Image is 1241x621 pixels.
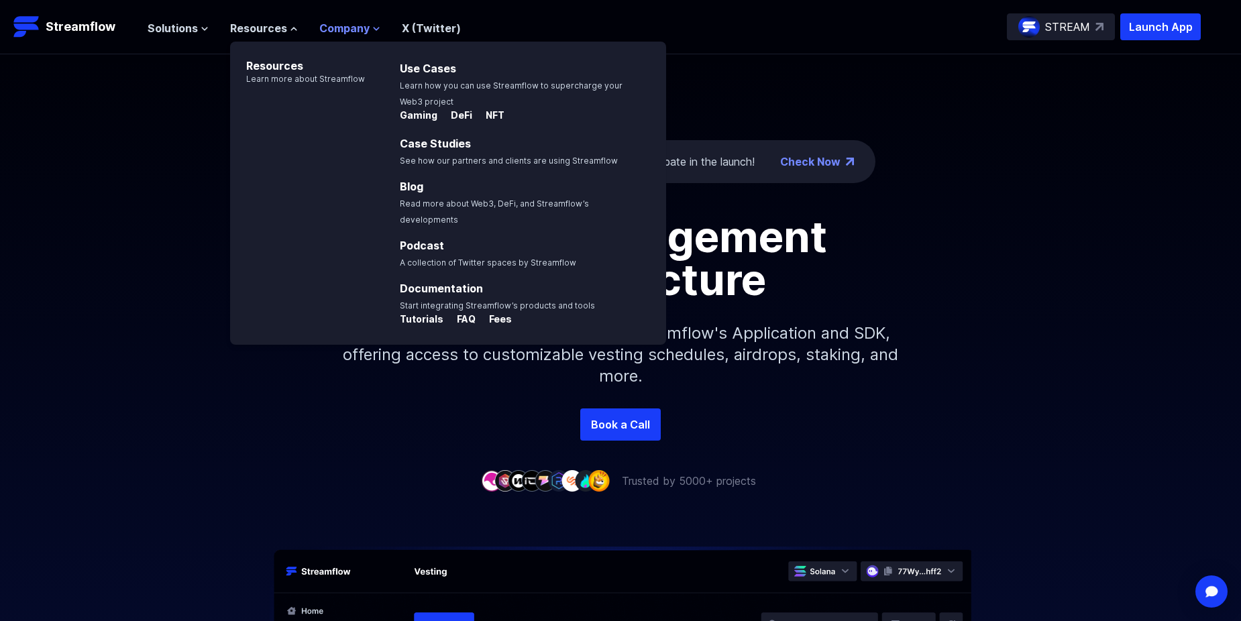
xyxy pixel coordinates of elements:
[400,300,595,310] span: Start integrating Streamflow’s products and tools
[588,470,610,491] img: company-9
[230,42,365,74] p: Resources
[548,470,570,491] img: company-6
[446,314,478,327] a: FAQ
[402,21,461,35] a: X (Twitter)
[400,258,576,268] span: A collection of Twitter spaces by Streamflow
[780,154,841,170] a: Check Now
[148,20,198,36] span: Solutions
[13,13,40,40] img: Streamflow Logo
[400,314,446,327] a: Tutorials
[481,470,502,491] img: company-1
[440,109,472,122] p: DeFi
[319,20,380,36] button: Company
[1195,575,1228,608] div: Open Intercom Messenger
[521,470,543,491] img: company-4
[230,20,298,36] button: Resources
[400,110,440,123] a: Gaming
[475,109,504,122] p: NFT
[400,180,423,193] a: Blog
[478,314,512,327] a: Fees
[13,13,134,40] a: Streamflow
[561,470,583,491] img: company-7
[1120,13,1201,40] button: Launch App
[475,110,504,123] a: NFT
[400,80,623,107] span: Learn how you can use Streamflow to supercharge your Web3 project
[446,313,476,326] p: FAQ
[400,239,444,252] a: Podcast
[148,20,209,36] button: Solutions
[1018,16,1040,38] img: streamflow-logo-circle.png
[622,473,756,489] p: Trusted by 5000+ projects
[846,158,854,166] img: top-right-arrow.png
[575,470,596,491] img: company-8
[400,109,437,122] p: Gaming
[400,156,618,166] span: See how our partners and clients are using Streamflow
[400,137,471,150] a: Case Studies
[230,74,365,84] p: Learn more about Streamflow
[319,20,370,36] span: Company
[400,282,483,295] a: Documentation
[46,17,115,36] p: Streamflow
[478,313,512,326] p: Fees
[400,62,456,75] a: Use Cases
[1045,19,1090,35] p: STREAM
[332,301,909,408] p: Simplify your token distribution with Streamflow's Application and SDK, offering access to custom...
[230,20,287,36] span: Resources
[580,408,661,441] a: Book a Call
[1095,23,1103,31] img: top-right-arrow.svg
[440,110,475,123] a: DeFi
[400,313,443,326] p: Tutorials
[535,470,556,491] img: company-5
[400,199,589,225] span: Read more about Web3, DeFi, and Streamflow’s developments
[494,470,516,491] img: company-2
[1007,13,1115,40] a: STREAM
[508,470,529,491] img: company-3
